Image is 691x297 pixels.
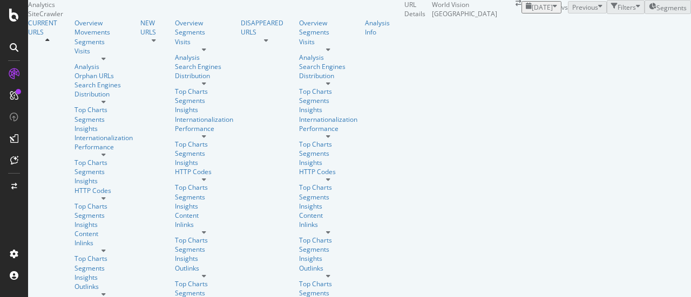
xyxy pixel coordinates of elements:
[74,80,121,89] a: Search Engines
[656,3,687,12] span: Segments
[299,27,357,37] a: Segments
[56,64,83,71] div: Domaine
[299,279,357,288] a: Top Charts
[299,158,357,167] a: Insights
[175,245,233,254] a: Segments
[175,53,233,62] a: Analysis
[299,202,357,211] a: Insights
[74,167,133,176] a: Segments
[74,220,133,229] a: Insights
[74,37,133,46] a: Segments
[175,37,233,46] div: Visits
[299,71,357,80] a: Distribution
[74,176,133,185] a: Insights
[175,183,233,192] a: Top Charts
[175,87,233,96] a: Top Charts
[74,238,133,247] a: Inlinks
[134,64,165,71] div: Mots-clés
[175,202,233,211] div: Insights
[175,124,233,133] a: Performance
[568,1,607,13] button: Previous
[299,37,357,46] a: Visits
[299,183,357,192] a: Top Charts
[74,27,133,37] div: Movements
[140,18,167,37] a: NEW URLS
[175,96,233,105] div: Segments
[175,192,233,202] a: Segments
[561,3,568,12] span: vs
[175,279,233,288] a: Top Charts
[175,236,233,245] a: Top Charts
[175,140,233,149] a: Top Charts
[175,167,233,176] div: HTTP Codes
[175,115,233,124] a: Internationalization
[299,192,357,202] a: Segments
[299,236,357,245] a: Top Charts
[175,18,233,27] div: Overview
[74,124,133,133] div: Insights
[28,28,122,37] div: Domaine: [DOMAIN_NAME]
[74,89,133,99] a: Distribution
[299,211,357,220] a: Content
[241,18,292,37] div: DISAPPEARED URLS
[299,124,357,133] div: Performance
[74,18,133,27] a: Overview
[74,46,133,56] a: Visits
[74,186,133,195] a: HTTP Codes
[74,273,133,282] a: Insights
[28,9,404,18] div: SiteCrawler
[74,115,133,124] div: Segments
[299,18,357,27] div: Overview
[17,17,26,26] img: logo_orange.svg
[175,71,233,80] a: Distribution
[74,264,133,273] a: Segments
[74,229,133,238] a: Content
[175,254,233,263] div: Insights
[175,105,233,114] a: Insights
[299,254,357,263] div: Insights
[74,282,133,291] a: Outlinks
[74,158,133,167] a: Top Charts
[175,264,233,273] a: Outlinks
[175,220,233,229] a: Inlinks
[299,115,357,124] a: Internationalization
[299,264,357,273] a: Outlinks
[74,211,133,220] a: Segments
[74,71,133,80] div: Orphan URLs
[74,133,133,142] a: Internationalization
[74,62,133,71] a: Analysis
[299,96,357,105] a: Segments
[299,220,357,229] div: Inlinks
[299,105,357,114] a: Insights
[28,18,67,37] a: CURRENT URLS
[299,53,357,62] a: Analysis
[175,62,221,71] a: Search Engines
[299,140,357,149] a: Top Charts
[74,142,133,151] a: Performance
[175,211,233,220] div: Content
[299,149,357,158] a: Segments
